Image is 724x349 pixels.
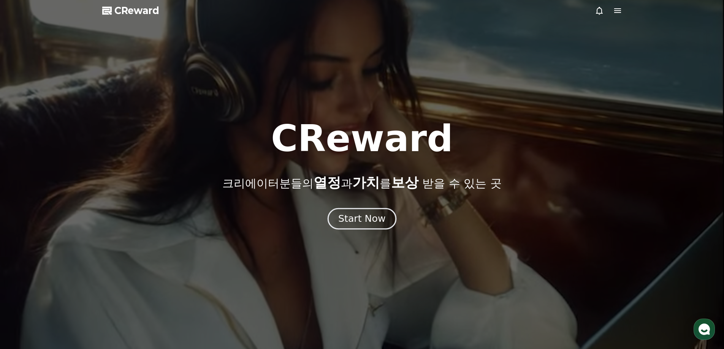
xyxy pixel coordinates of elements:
[102,5,159,17] a: CReward
[391,175,418,190] span: 보상
[2,241,50,260] a: 홈
[24,252,29,258] span: 홈
[117,252,127,258] span: 설정
[222,175,501,190] p: 크리에이터분들의 과 를 받을 수 있는 곳
[114,5,159,17] span: CReward
[352,175,380,190] span: 가치
[329,216,395,223] a: Start Now
[70,253,79,259] span: 대화
[271,120,453,157] h1: CReward
[314,175,341,190] span: 열정
[98,241,146,260] a: 설정
[328,208,396,229] button: Start Now
[50,241,98,260] a: 대화
[338,212,385,225] div: Start Now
